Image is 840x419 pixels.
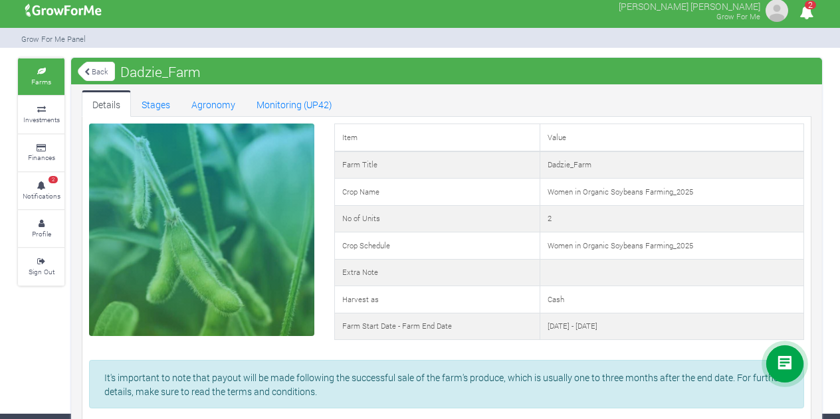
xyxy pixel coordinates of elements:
td: Extra Note [334,259,540,286]
a: Profile [18,210,64,247]
a: Investments [18,96,64,133]
td: Item [334,124,540,151]
a: Sign Out [18,248,64,285]
a: Farms [18,58,64,95]
a: Finances [18,135,64,171]
a: Agronomy [181,90,246,117]
td: Women in Organic Soybeans Farming_2025 [540,179,803,206]
td: Farm Start Date - Farm End Date [334,313,540,340]
a: Back [78,60,115,82]
p: It's important to note that payout will be made following the successful sale of the farm's produ... [104,371,789,398]
td: Harvest as [334,286,540,313]
small: Profile [32,229,51,238]
a: 2 [793,7,819,20]
td: Crop Name [334,179,540,206]
small: Grow For Me [716,11,760,21]
a: Monitoring (UP42) [246,90,343,117]
td: 2 [540,205,803,232]
span: Dadzie_Farm [117,58,204,85]
small: Investments [23,115,60,124]
small: Notifications [23,191,60,201]
small: Finances [28,153,55,162]
small: Sign Out [29,267,54,276]
a: Stages [131,90,181,117]
span: 2 [805,1,816,9]
small: Farms [31,77,51,86]
small: Grow For Me Panel [21,34,86,44]
td: Dadzie_Farm [540,151,803,179]
td: [DATE] - [DATE] [540,313,803,340]
span: 2 [49,176,58,184]
td: Crop Schedule [334,232,540,260]
td: Cash [540,286,803,313]
td: Value [540,124,803,151]
td: Women in Organic Soybeans Farming_2025 [540,232,803,260]
td: Farm Title [334,151,540,179]
a: Details [82,90,131,117]
td: No of Units [334,205,540,232]
a: 2 Notifications [18,173,64,209]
